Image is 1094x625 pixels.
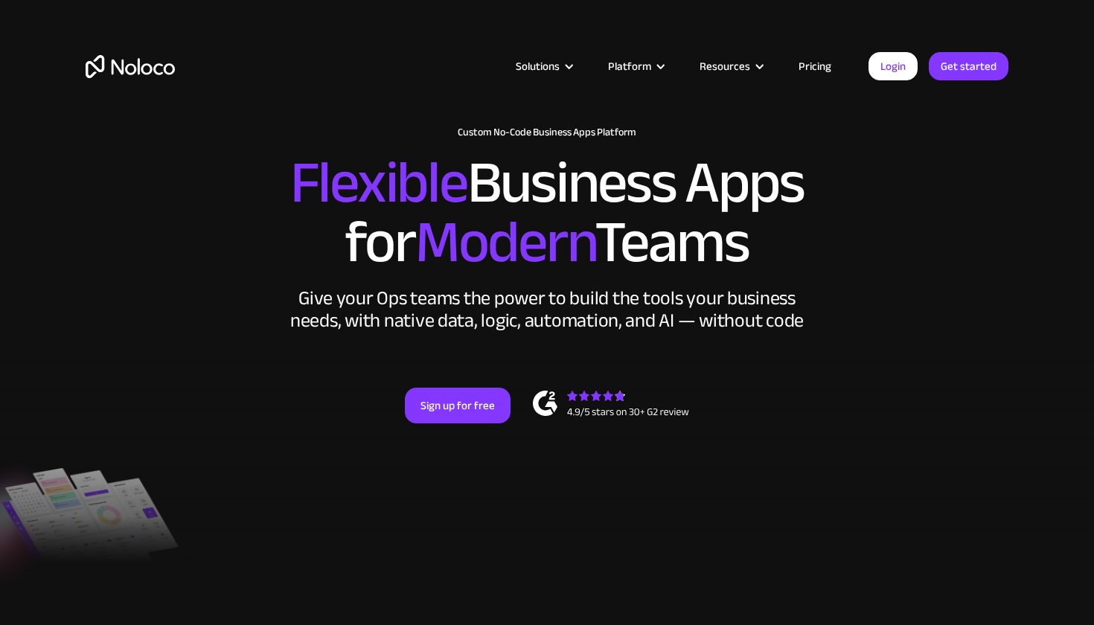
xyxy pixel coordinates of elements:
div: Platform [589,57,681,76]
a: Login [869,52,918,80]
h2: Business Apps for Teams [86,153,1008,272]
div: Solutions [497,57,589,76]
div: Platform [608,57,651,76]
div: Solutions [516,57,560,76]
a: Sign up for free [405,388,511,423]
div: Resources [681,57,780,76]
a: Pricing [780,57,850,76]
a: home [86,55,175,78]
div: Give your Ops teams the power to build the tools your business needs, with native data, logic, au... [287,287,807,332]
div: Resources [700,57,750,76]
a: Get started [929,52,1008,80]
span: Modern [415,187,595,298]
span: Flexible [290,127,467,238]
